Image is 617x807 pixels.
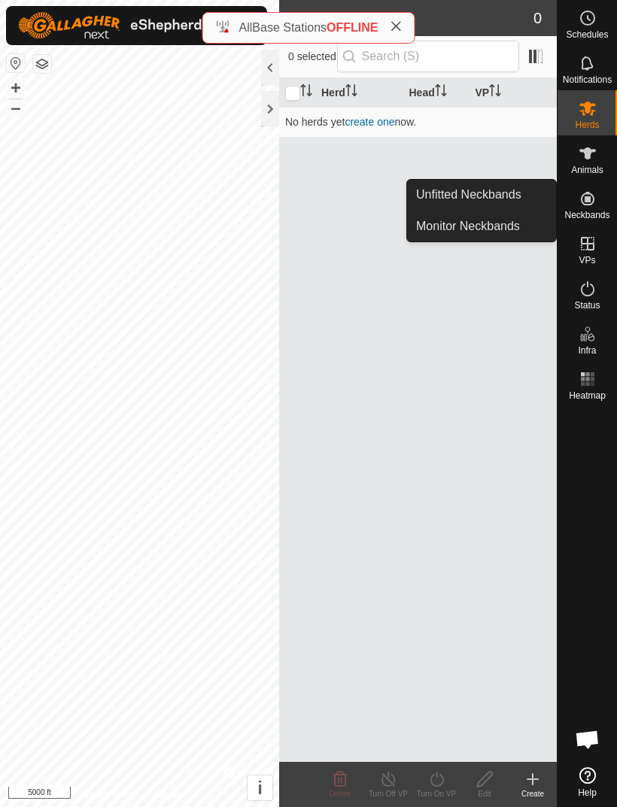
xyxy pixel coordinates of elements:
[489,86,501,99] p-sorticon: Activate to sort
[7,99,25,117] button: –
[18,12,206,39] img: Gallagher Logo
[564,211,609,220] span: Neckbands
[563,75,612,84] span: Notifications
[578,346,596,355] span: Infra
[416,217,520,235] span: Monitor Neckbands
[7,79,25,97] button: +
[239,21,253,34] span: All
[460,788,509,799] div: Edit
[345,86,357,99] p-sorticon: Activate to sort
[579,256,595,265] span: VPs
[330,790,351,798] span: Delete
[257,778,263,798] span: i
[248,775,272,800] button: i
[407,211,556,241] a: Monitor Neckbands
[345,116,394,128] a: create one
[288,49,337,65] span: 0 selected
[575,120,599,129] span: Herds
[33,55,51,73] button: Map Layers
[509,788,557,799] div: Create
[571,165,603,174] span: Animals
[315,78,403,108] th: Herd
[300,86,312,99] p-sorticon: Activate to sort
[416,186,521,204] span: Unfitted Neckbands
[80,787,136,801] a: Privacy Policy
[566,30,608,39] span: Schedules
[407,180,556,210] a: Unfitted Neckbands
[327,21,378,34] span: OFFLINE
[279,107,557,137] td: No herds yet now.
[569,391,606,400] span: Heatmap
[7,54,25,72] button: Reset Map
[337,41,519,72] input: Search (S)
[364,788,412,799] div: Turn Off VP
[403,78,470,108] th: Head
[558,761,617,803] a: Help
[154,787,199,801] a: Contact Us
[470,78,558,108] th: VP
[412,788,460,799] div: Turn On VP
[288,9,533,27] h2: Herds
[252,21,327,34] span: Base Stations
[574,301,600,310] span: Status
[435,86,447,99] p-sorticon: Activate to sort
[578,788,597,797] span: Help
[533,7,542,29] span: 0
[565,717,610,762] div: Open chat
